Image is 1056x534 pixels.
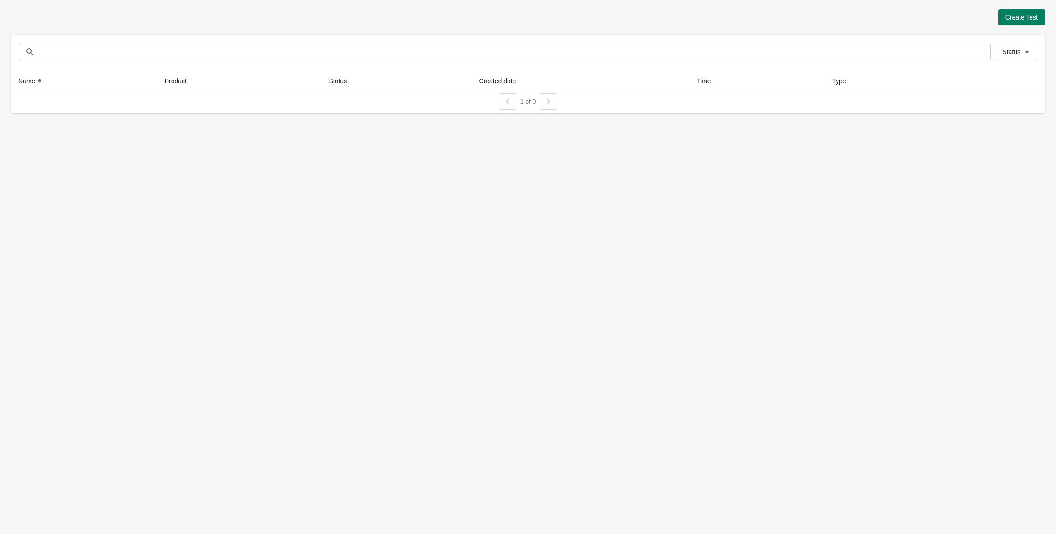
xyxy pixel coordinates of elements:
span: Create Test [1005,14,1038,21]
span: Status [1002,48,1020,55]
button: Status [995,44,1036,60]
button: Created date [476,73,529,89]
button: Status [325,73,360,89]
button: Time [693,73,724,89]
button: Type [828,73,858,89]
button: Product [161,73,199,89]
button: Create Test [998,9,1045,25]
button: Name [15,73,48,89]
span: 1 of 0 [520,98,536,105]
